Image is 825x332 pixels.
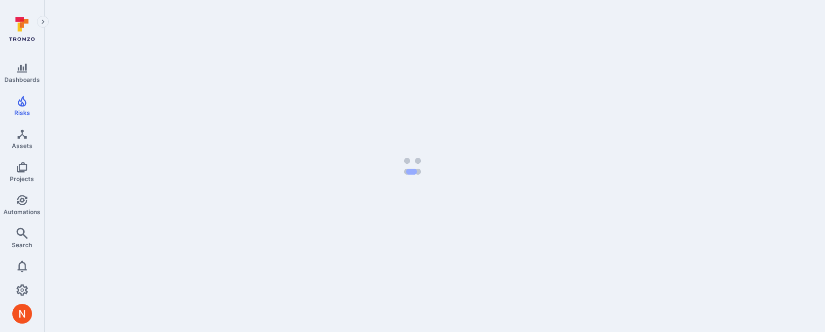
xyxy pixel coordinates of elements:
[12,142,33,149] span: Assets
[39,18,46,26] i: Expand navigation menu
[12,241,32,249] span: Search
[10,175,34,183] span: Projects
[14,109,30,116] span: Risks
[4,76,40,83] span: Dashboards
[37,16,49,28] button: Expand navigation menu
[12,304,32,324] div: Neeren Patki
[3,208,40,216] span: Automations
[12,304,32,324] img: ACg8ocIprwjrgDQnDsNSk9Ghn5p5-B8DpAKWoJ5Gi9syOE4K59tr4Q=s96-c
